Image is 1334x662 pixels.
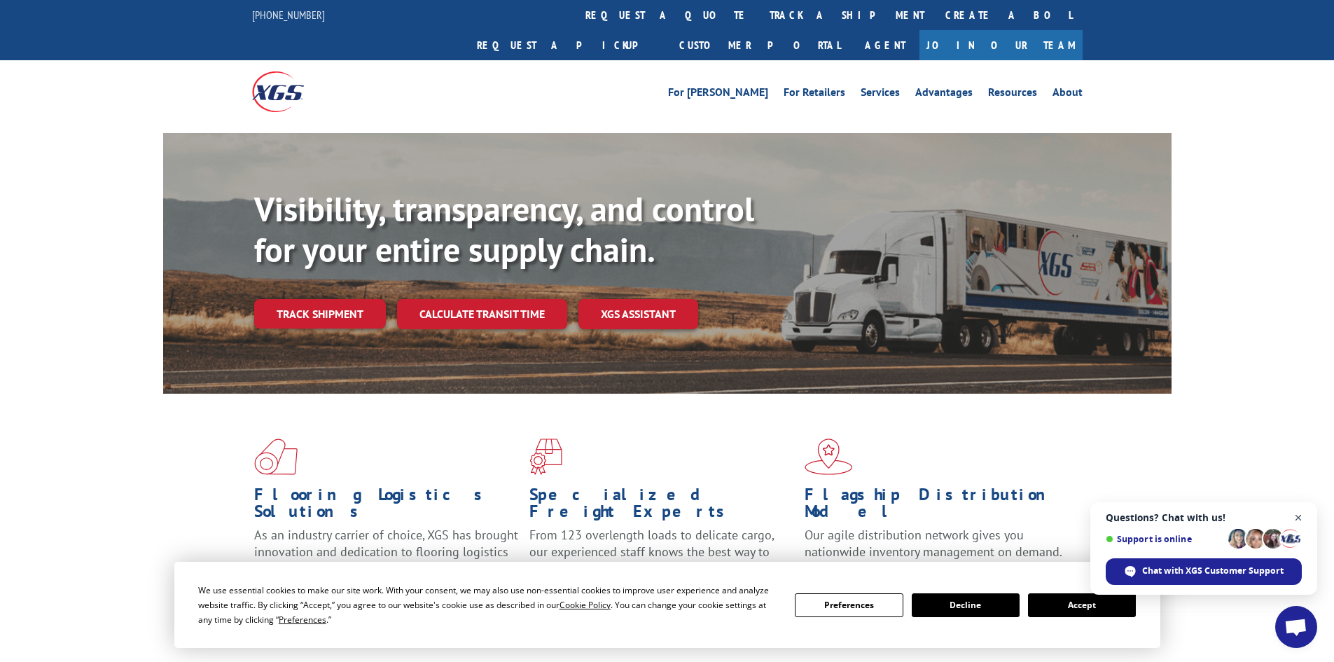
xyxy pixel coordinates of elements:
img: xgs-icon-total-supply-chain-intelligence-red [254,439,298,475]
a: Agent [851,30,919,60]
div: We use essential cookies to make our site work. With your consent, we may also use non-essential ... [198,583,778,627]
button: Preferences [795,593,903,617]
span: Questions? Chat with us! [1106,512,1302,523]
a: Services [861,87,900,102]
span: Preferences [279,614,326,626]
span: Cookie Policy [560,599,611,611]
span: Our agile distribution network gives you nationwide inventory management on demand. [805,527,1062,560]
a: Request a pickup [466,30,669,60]
a: Track shipment [254,299,386,329]
img: xgs-icon-flagship-distribution-model-red [805,439,853,475]
span: Support is online [1106,534,1223,544]
a: Resources [988,87,1037,102]
p: From 123 overlength loads to delicate cargo, our experienced staff knows the best way to move you... [529,527,794,589]
a: For Retailers [784,87,845,102]
h1: Flooring Logistics Solutions [254,486,519,527]
span: Close chat [1290,509,1307,527]
a: [PHONE_NUMBER] [252,8,325,22]
h1: Flagship Distribution Model [805,486,1069,527]
button: Decline [912,593,1020,617]
div: Chat with XGS Customer Support [1106,558,1302,585]
img: xgs-icon-focused-on-flooring-red [529,439,562,475]
a: XGS ASSISTANT [578,299,698,329]
div: Cookie Consent Prompt [174,562,1160,648]
button: Accept [1028,593,1136,617]
a: Customer Portal [669,30,851,60]
div: Open chat [1275,606,1317,648]
a: Join Our Team [919,30,1083,60]
span: As an industry carrier of choice, XGS has brought innovation and dedication to flooring logistics... [254,527,518,577]
a: Advantages [915,87,973,102]
b: Visibility, transparency, and control for your entire supply chain. [254,187,754,271]
a: For [PERSON_NAME] [668,87,768,102]
a: About [1052,87,1083,102]
a: Calculate transit time [397,299,567,329]
h1: Specialized Freight Experts [529,486,794,527]
span: Chat with XGS Customer Support [1142,565,1284,577]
